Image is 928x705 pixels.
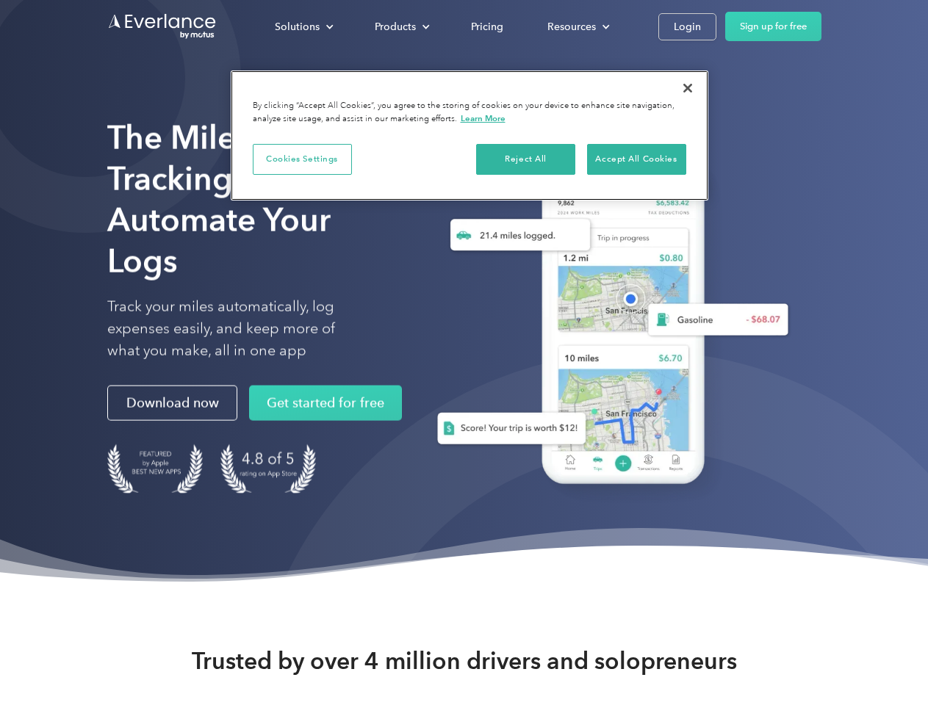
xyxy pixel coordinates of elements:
a: Go to homepage [107,12,217,40]
div: By clicking “Accept All Cookies”, you agree to the storing of cookies on your device to enhance s... [253,100,686,126]
div: Solutions [275,18,320,36]
div: Products [375,18,416,36]
div: Solutions [260,14,345,40]
div: Resources [547,18,596,36]
button: Reject All [476,144,575,175]
button: Cookies Settings [253,144,352,175]
button: Close [672,72,704,104]
div: Pricing [471,18,503,36]
div: Cookie banner [231,70,708,200]
a: Get started for free [249,386,402,421]
div: Products [360,14,442,40]
a: Pricing [456,14,518,40]
a: Download now [107,386,237,421]
button: Accept All Cookies [587,144,686,175]
img: Everlance, mileage tracker app, expense tracking app [414,140,800,506]
p: Track your miles automatically, log expenses easily, and keep more of what you make, all in one app [107,296,370,362]
div: Privacy [231,70,708,200]
a: Login [658,13,716,40]
div: Login [674,18,701,36]
div: Resources [533,14,622,40]
img: 4.9 out of 5 stars on the app store [220,444,316,493]
strong: Trusted by over 4 million drivers and solopreneurs [192,646,737,676]
img: Badge for Featured by Apple Best New Apps [107,444,203,493]
a: More information about your privacy, opens in a new tab [461,113,506,123]
a: Sign up for free [725,12,821,41]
